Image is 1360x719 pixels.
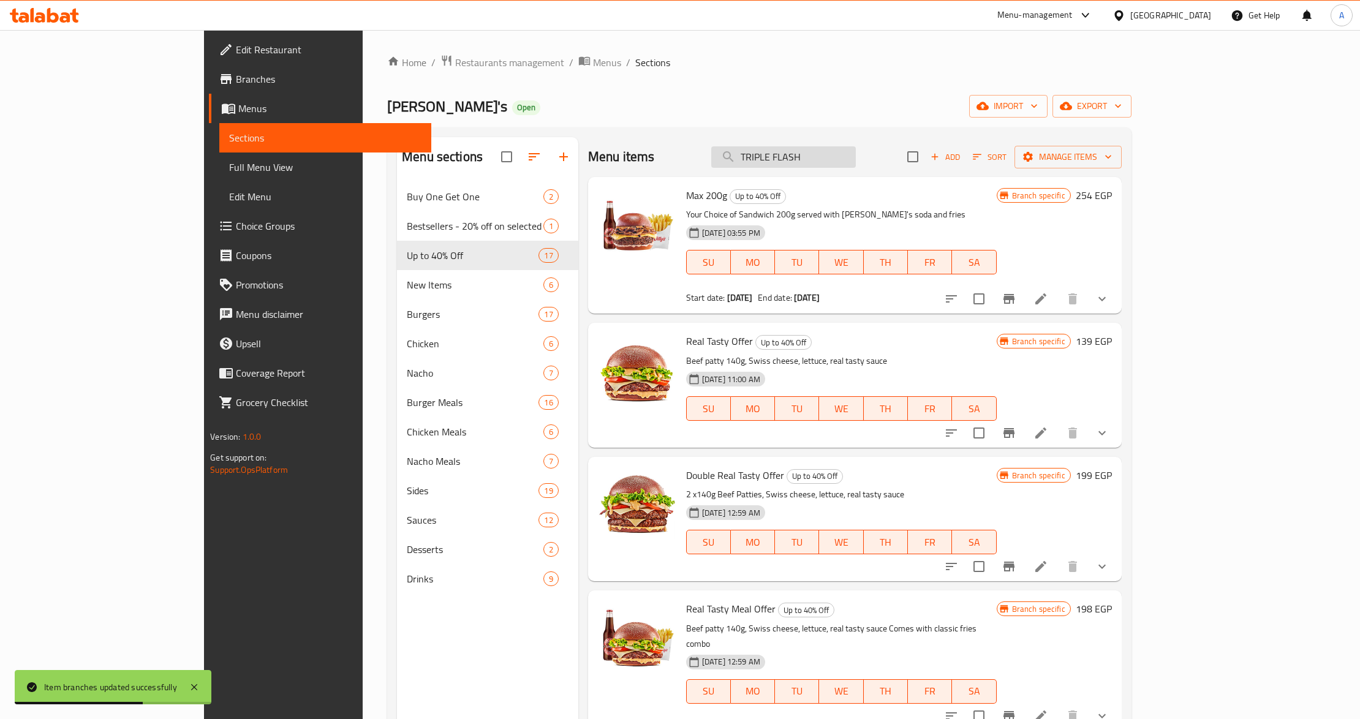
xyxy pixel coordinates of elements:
a: Branches [209,64,431,94]
span: Edit Menu [229,189,421,204]
li: / [431,55,436,70]
button: TU [775,250,819,274]
span: WE [824,533,858,551]
span: SU [692,400,726,418]
div: Sides19 [397,476,578,505]
div: items [543,366,559,380]
h6: 139 EGP [1076,333,1112,350]
span: Select section [900,144,926,170]
div: items [543,219,559,233]
a: Coupons [209,241,431,270]
button: export [1052,95,1131,118]
span: Select to update [966,286,992,312]
div: Bestsellers - 20% off on selected items1 [397,211,578,241]
div: Nacho Meals7 [397,446,578,476]
a: Upsell [209,329,431,358]
img: Real Tasty Meal Offer [598,600,676,679]
span: Nacho [407,366,543,380]
span: Up to 40% Off [407,248,538,263]
span: 16 [539,397,557,408]
span: 7 [544,367,558,379]
button: Sort [970,148,1010,167]
button: FR [908,530,952,554]
div: Sides [407,483,538,498]
button: delete [1058,552,1087,581]
span: Menus [593,55,621,70]
div: Nacho7 [397,358,578,388]
p: Beef patty 140g, Swiss cheese, lettuce, real tasty sauce [686,353,997,369]
div: New Items6 [397,270,578,299]
h6: 199 EGP [1076,467,1112,484]
button: TH [864,250,908,274]
div: [GEOGRAPHIC_DATA] [1130,9,1211,22]
img: Double Real Tasty Offer [598,467,676,545]
span: Select to update [966,554,992,579]
span: A [1339,9,1344,22]
a: Menus [209,94,431,123]
button: SA [952,530,996,554]
span: Upsell [236,336,421,351]
span: Full Menu View [229,160,421,175]
div: items [538,248,558,263]
div: items [543,424,559,439]
span: WE [824,254,858,271]
span: Add [929,150,962,164]
svg: Show Choices [1095,292,1109,306]
button: Add [926,148,965,167]
span: [DATE] 12:59 AM [697,656,765,668]
button: TU [775,396,819,421]
span: Sort sections [519,142,549,171]
span: Edit Restaurant [236,42,421,57]
div: Sauces [407,513,538,527]
a: Menu disclaimer [209,299,431,329]
b: [DATE] [727,290,753,306]
span: 1 [544,220,558,232]
button: show more [1087,284,1117,314]
button: TH [864,396,908,421]
span: Open [512,102,540,113]
span: Select to update [966,420,992,446]
span: TH [869,533,903,551]
li: / [569,55,573,70]
span: 6 [544,338,558,350]
button: sort-choices [937,552,966,581]
button: FR [908,250,952,274]
span: Menu disclaimer [236,307,421,322]
span: Sort items [965,148,1014,167]
span: Branch specific [1007,336,1070,347]
span: Nacho Meals [407,454,543,469]
span: FR [913,533,947,551]
span: [DATE] 12:59 AM [697,507,765,519]
button: show more [1087,552,1117,581]
span: 19 [539,485,557,497]
button: FR [908,679,952,704]
b: [DATE] [794,290,820,306]
span: Menus [238,101,421,116]
a: Coverage Report [209,358,431,388]
span: WE [824,682,858,700]
div: Desserts2 [397,535,578,564]
span: Bestsellers - 20% off on selected items [407,219,543,233]
span: Sections [635,55,670,70]
a: Choice Groups [209,211,431,241]
span: TH [869,400,903,418]
button: SU [686,396,731,421]
span: Sort [973,150,1007,164]
div: items [543,336,559,351]
span: Desserts [407,542,543,557]
span: WE [824,400,858,418]
span: Coverage Report [236,366,421,380]
div: Chicken Meals6 [397,417,578,446]
div: Menu-management [997,8,1073,23]
span: Chicken [407,336,543,351]
button: SU [686,530,731,554]
button: WE [819,679,863,704]
a: Edit menu item [1033,559,1048,574]
button: WE [819,250,863,274]
span: Start date: [686,290,725,306]
span: FR [913,682,947,700]
span: Up to 40% Off [756,336,811,350]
